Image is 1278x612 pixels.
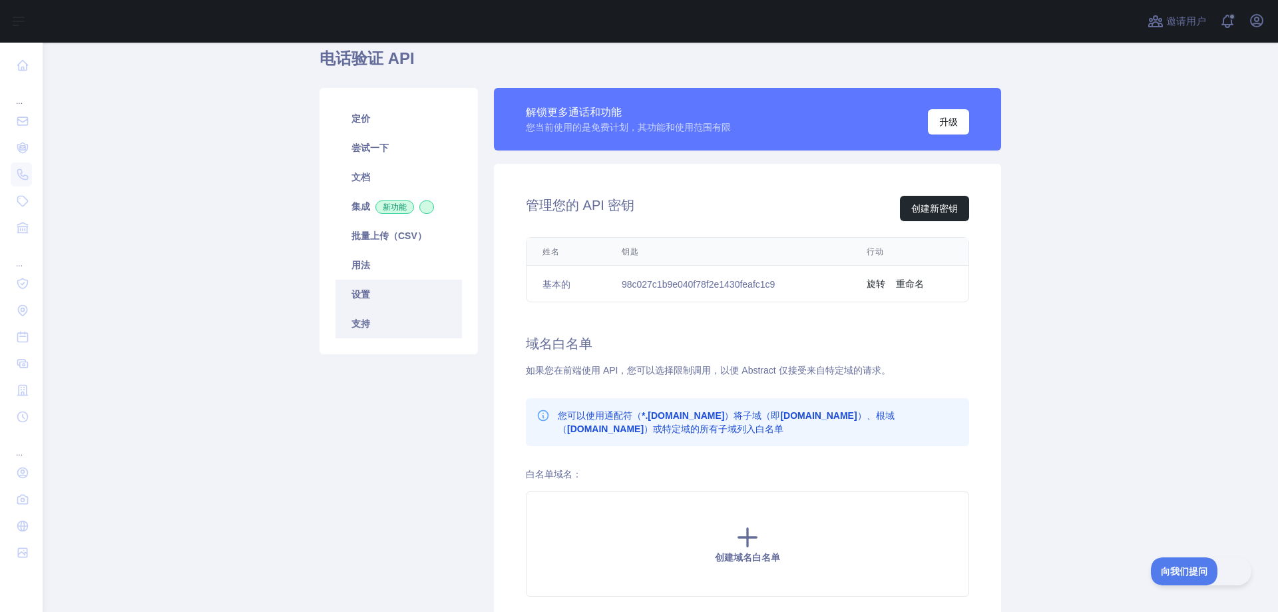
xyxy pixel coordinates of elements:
a: 文档 [335,162,462,192]
font: 您当前使用的是免费计划，其功能和使用范围有限 [526,122,731,133]
font: 升级 [939,117,958,127]
font: 支持 [351,318,370,329]
font: 创建新密钥 [911,203,958,214]
font: 用法 [351,260,370,270]
font: 定价 [351,113,370,124]
font: 新功能 [383,202,407,212]
button: 创建新密钥 [900,196,969,221]
font: 98c027c1b9e040f78f2e1430feafc1c9 [622,279,775,290]
button: 旋转 [867,277,885,290]
a: 尝试一下 [335,133,462,162]
a: 定价 [335,104,462,133]
font: 白名单域名： [526,469,582,479]
button: 重命名 [896,277,924,290]
font: 行动 [867,247,883,256]
font: 基本的 [542,279,570,290]
font: 集成 [351,201,370,212]
font: ）或特定域的所有子域列入白名单 [644,424,783,434]
a: 集成新功能 [335,192,462,221]
font: 姓名 [542,247,559,256]
font: 文档 [351,172,370,182]
font: 尝试一下 [351,143,389,153]
font: 如果您在前端使用 API，您可以选择限制调用，以便 Abstract 仅接受来自特定域的请求。 [526,365,891,376]
font: 钥匙 [622,247,638,256]
font: ... [16,259,23,268]
font: 创建域名白名单 [715,552,780,563]
iframe: 切换客户支持 [1151,557,1251,585]
font: 设置 [351,289,370,300]
a: 批量上传（CSV） [335,221,462,250]
a: 支持 [335,309,462,338]
button: 升级 [928,109,969,135]
font: ... [16,97,23,106]
font: 解锁更多通话和功能 [526,107,622,118]
font: *.[DOMAIN_NAME] [642,410,724,421]
font: 邀请用户 [1166,15,1206,27]
font: 域名白名单 [526,336,592,351]
a: 用法 [335,250,462,280]
font: 旋转 [867,278,885,289]
font: [DOMAIN_NAME] [780,410,857,421]
font: 电话验证 API [319,49,415,67]
font: ... [16,448,23,458]
font: 批量上传（CSV） [351,230,427,241]
font: 管理您的 API 密钥 [526,198,634,212]
a: 设置 [335,280,462,309]
font: 重命名 [896,278,924,289]
button: 邀请用户 [1145,11,1209,32]
font: [DOMAIN_NAME] [567,424,644,434]
font: ）将子域（即 [724,410,780,421]
font: 您可以使用通配符（ [558,410,642,421]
